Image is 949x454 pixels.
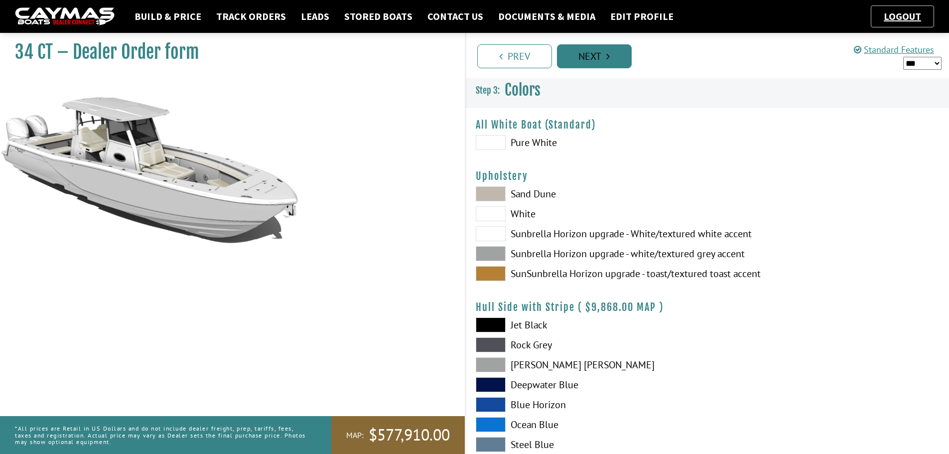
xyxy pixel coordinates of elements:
span: $9,868.00 MAP [585,301,656,313]
a: MAP:$577,910.00 [331,416,465,454]
p: *All prices are Retail in US Dollars and do not include dealer freight, prep, tariffs, fees, taxe... [15,420,309,450]
img: caymas-dealer-connect-2ed40d3bc7270c1d8d7ffb4b79bf05adc795679939227970def78ec6f6c03838.gif [15,7,115,26]
a: Contact Us [422,10,488,23]
label: Sunbrella Horizon upgrade - white/textured grey accent [476,246,697,261]
a: Logout [879,10,926,22]
h1: 34 CT – Dealer Order form [15,41,440,63]
label: Sand Dune [476,186,697,201]
a: Build & Price [130,10,206,23]
label: Jet Black [476,317,697,332]
a: Leads [296,10,334,23]
a: Track Orders [211,10,291,23]
a: Prev [477,44,552,68]
a: Standard Features [854,44,934,55]
label: Deepwater Blue [476,377,697,392]
label: Sunbrella Horizon upgrade - White/textured white accent [476,226,697,241]
span: MAP: [346,430,364,441]
a: Edit Profile [605,10,678,23]
label: [PERSON_NAME] [PERSON_NAME] [476,357,697,372]
h4: Hull Side with Stripe ( ) [476,301,940,313]
h4: All White Boat (Standard) [476,119,940,131]
h4: Upholstery [476,170,940,182]
label: Pure White [476,135,697,150]
span: $577,910.00 [369,425,450,446]
label: SunSunbrella Horizon upgrade - toast/textured toast accent [476,266,697,281]
label: Steel Blue [476,437,697,452]
label: Ocean Blue [476,417,697,432]
label: Rock Grey [476,337,697,352]
a: Stored Boats [339,10,417,23]
label: Blue Horizon [476,397,697,412]
a: Documents & Media [493,10,600,23]
label: White [476,206,697,221]
a: Next [557,44,632,68]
